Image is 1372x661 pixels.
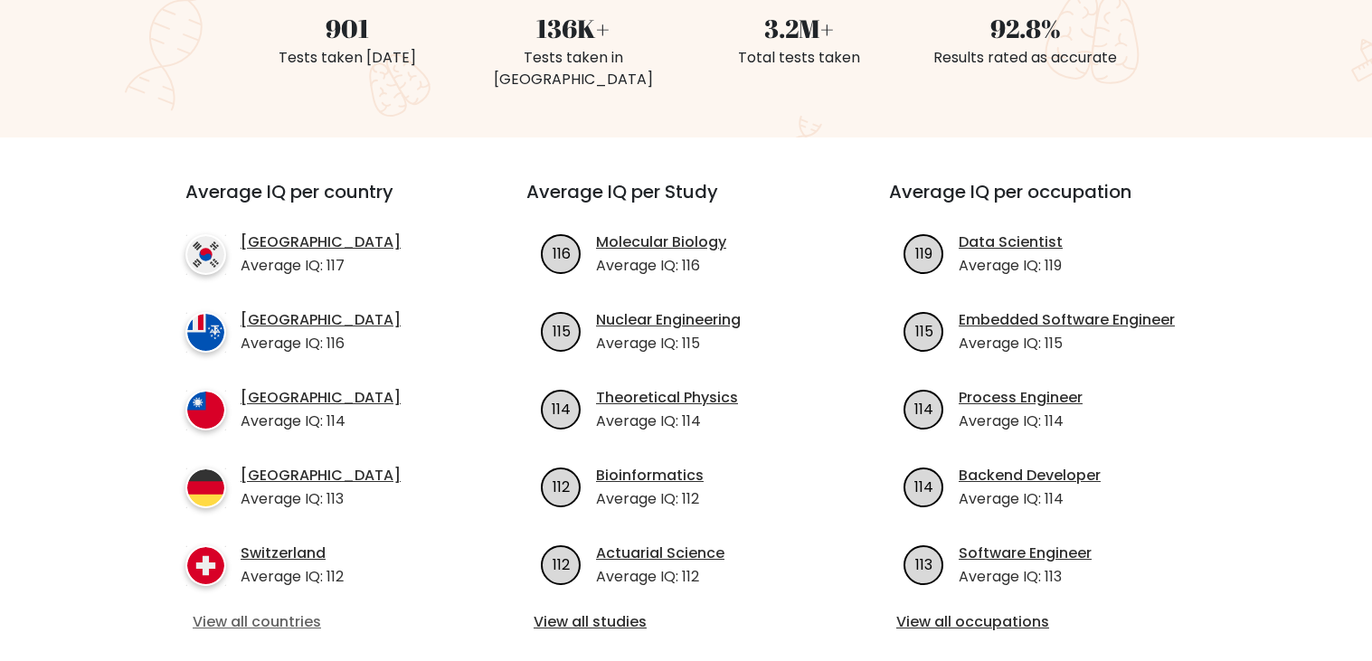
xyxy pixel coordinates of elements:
a: Molecular Biology [596,231,726,253]
p: Average IQ: 117 [241,255,401,277]
a: Theoretical Physics [596,387,738,409]
div: Tests taken in [GEOGRAPHIC_DATA] [471,47,676,90]
a: Process Engineer [959,387,1083,409]
p: Average IQ: 116 [241,333,401,354]
a: [GEOGRAPHIC_DATA] [241,231,401,253]
a: Embedded Software Engineer [959,309,1175,331]
div: 92.8% [923,9,1128,47]
p: Average IQ: 119 [959,255,1063,277]
div: 3.2M+ [697,9,902,47]
text: 116 [553,242,571,263]
a: Nuclear Engineering [596,309,741,331]
img: country [185,312,226,353]
h3: Average IQ per country [185,181,461,224]
div: 901 [245,9,449,47]
a: Switzerland [241,543,344,564]
img: country [185,234,226,275]
img: country [185,390,226,430]
div: Tests taken [DATE] [245,47,449,69]
p: Average IQ: 112 [596,566,724,588]
p: Average IQ: 114 [241,411,401,432]
p: Average IQ: 113 [241,488,401,510]
div: Total tests taken [697,47,902,69]
p: Average IQ: 116 [596,255,726,277]
a: View all studies [534,611,838,633]
p: Average IQ: 113 [959,566,1092,588]
a: View all occupations [896,611,1201,633]
a: Data Scientist [959,231,1063,253]
a: Actuarial Science [596,543,724,564]
p: Average IQ: 114 [596,411,738,432]
img: country [185,545,226,586]
div: Results rated as accurate [923,47,1128,69]
text: 114 [914,476,933,496]
text: 119 [915,242,932,263]
p: Average IQ: 115 [959,333,1175,354]
h3: Average IQ per Study [526,181,846,224]
img: country [185,467,226,508]
a: [GEOGRAPHIC_DATA] [241,309,401,331]
p: Average IQ: 115 [596,333,741,354]
a: Backend Developer [959,465,1101,486]
a: Bioinformatics [596,465,704,486]
a: [GEOGRAPHIC_DATA] [241,465,401,486]
h3: Average IQ per occupation [889,181,1208,224]
p: Average IQ: 112 [241,566,344,588]
a: Software Engineer [959,543,1092,564]
text: 112 [553,476,570,496]
p: Average IQ: 112 [596,488,704,510]
a: [GEOGRAPHIC_DATA] [241,387,401,409]
text: 115 [915,320,933,341]
text: 112 [553,553,570,574]
a: View all countries [193,611,454,633]
text: 115 [553,320,571,341]
text: 114 [552,398,571,419]
text: 113 [915,553,932,574]
p: Average IQ: 114 [959,488,1101,510]
text: 114 [914,398,933,419]
div: 136K+ [471,9,676,47]
p: Average IQ: 114 [959,411,1083,432]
